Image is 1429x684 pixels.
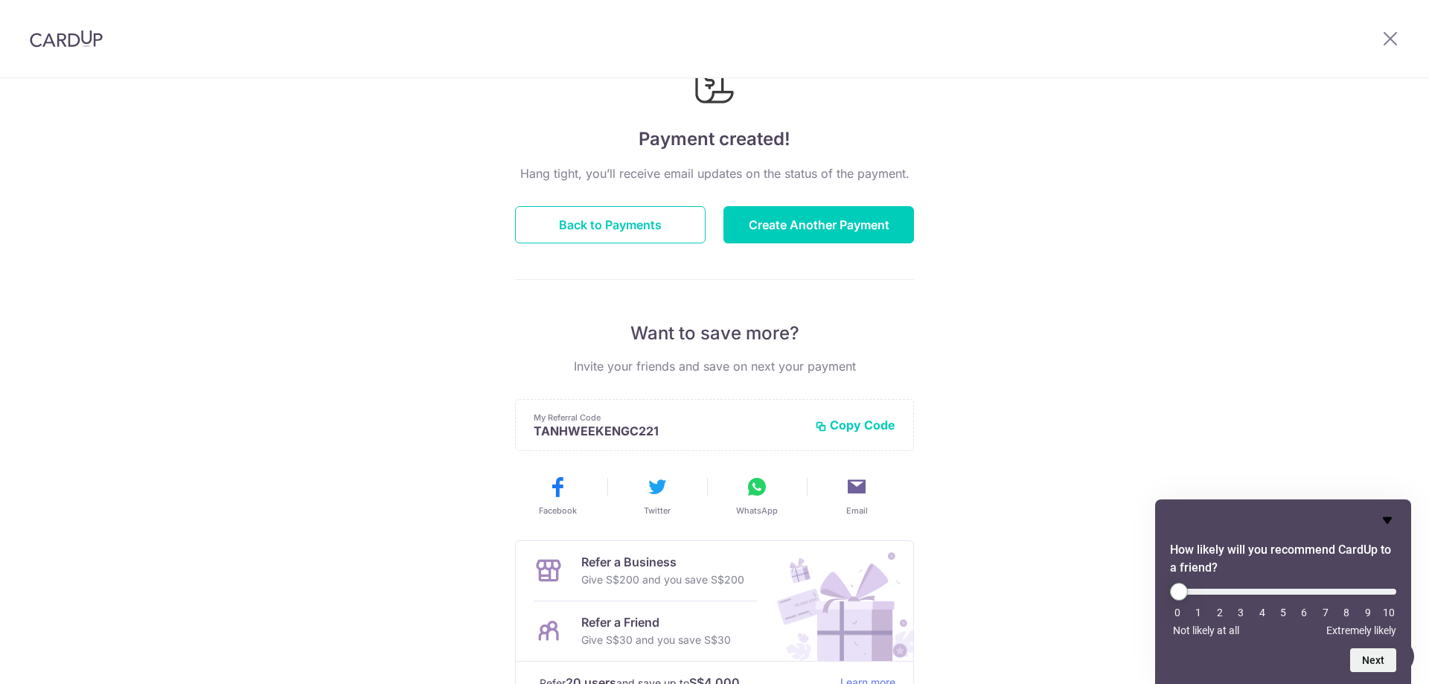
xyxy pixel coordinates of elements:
[613,475,701,517] button: Twitter
[1170,511,1396,672] div: How likely will you recommend CardUp to a friend? Select an option from 0 to 10, with 0 being Not...
[1255,607,1270,619] li: 4
[1233,607,1248,619] li: 3
[581,571,744,589] p: Give S$200 and you save S$200
[1191,607,1206,619] li: 1
[846,505,868,517] span: Email
[30,30,103,48] img: CardUp
[1173,624,1239,636] span: Not likely at all
[1326,624,1396,636] span: Extremely likely
[515,357,914,375] p: Invite your friends and save on next your payment
[581,613,731,631] p: Refer a Friend
[1212,607,1227,619] li: 2
[1381,607,1396,619] li: 10
[815,418,895,432] button: Copy Code
[515,206,706,243] button: Back to Payments
[534,423,803,438] p: TANHWEEKENGC221
[1339,607,1354,619] li: 8
[515,164,914,182] p: Hang tight, you’ll receive email updates on the status of the payment.
[514,475,601,517] button: Facebook
[1297,607,1311,619] li: 6
[763,541,913,661] img: Refer
[1276,607,1291,619] li: 5
[1350,648,1396,672] button: Next question
[1318,607,1333,619] li: 7
[33,10,64,24] span: Help
[813,475,901,517] button: Email
[644,505,671,517] span: Twitter
[515,322,914,345] p: Want to save more?
[1170,607,1185,619] li: 0
[1170,583,1396,636] div: How likely will you recommend CardUp to a friend? Select an option from 0 to 10, with 0 being Not...
[534,412,803,423] p: My Referral Code
[723,206,914,243] button: Create Another Payment
[581,631,731,649] p: Give S$30 and you save S$30
[515,126,914,153] h4: Payment created!
[1361,607,1375,619] li: 9
[581,553,744,571] p: Refer a Business
[1170,541,1396,577] h2: How likely will you recommend CardUp to a friend? Select an option from 0 to 10, with 0 being Not...
[539,505,577,517] span: Facebook
[1378,511,1396,529] button: Hide survey
[736,505,778,517] span: WhatsApp
[713,475,801,517] button: WhatsApp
